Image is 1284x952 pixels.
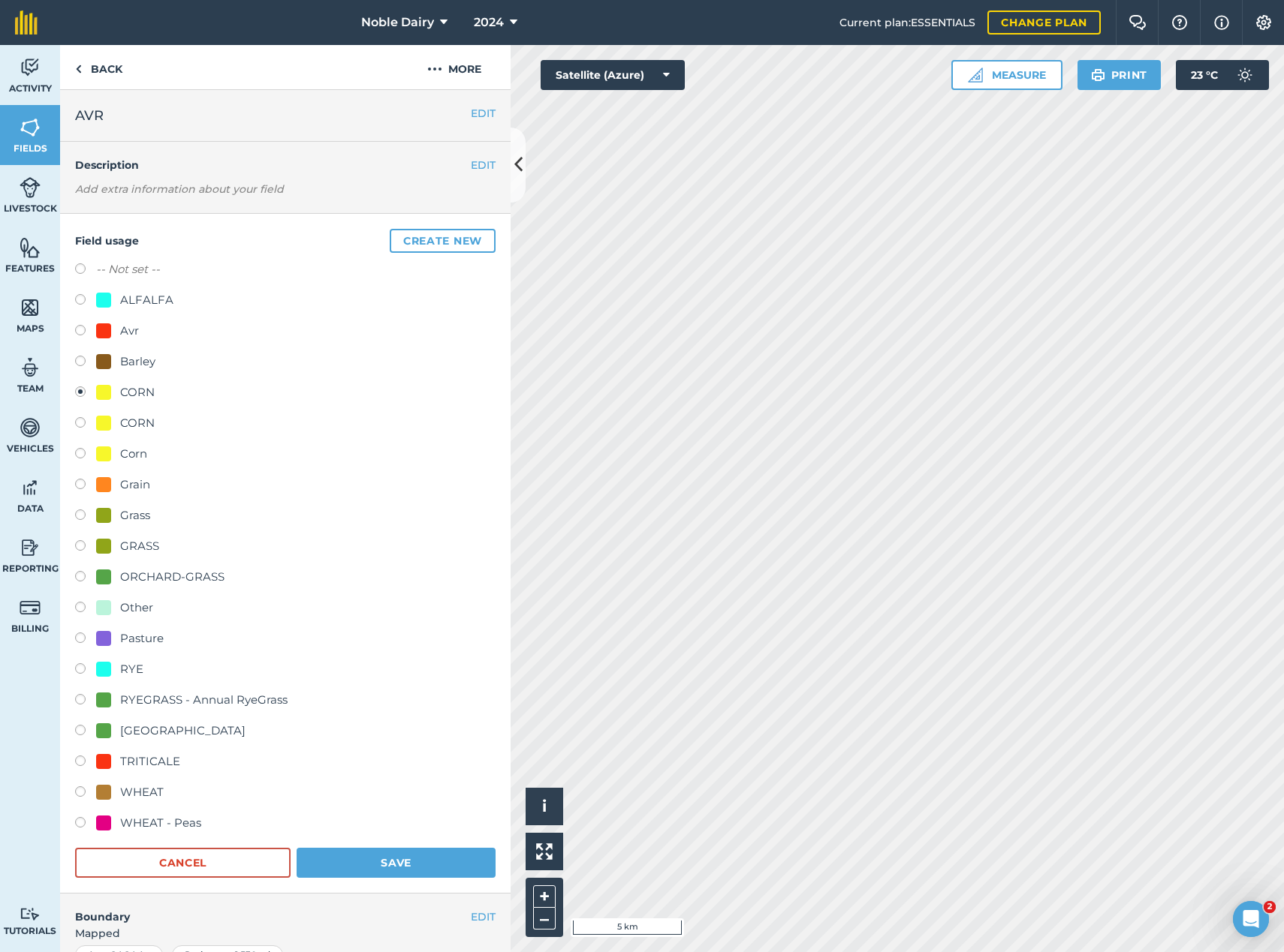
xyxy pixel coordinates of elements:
div: RYEGRASS - Annual RyeGrass [120,691,288,709]
button: More [398,45,511,89]
span: Mapped [60,925,511,941]
div: Avr [120,322,139,340]
img: svg+xml;base64,PD94bWwgdmVyc2lvbj0iMS4wIiBlbmNvZGluZz0idXRmLTgiPz4KPCEtLSBHZW5lcmF0b3I6IEFkb2JlIE... [20,596,41,619]
img: svg+xml;base64,PHN2ZyB4bWxucz0iaHR0cDovL3d3dy53My5vcmcvMjAwMC9zdmciIHdpZHRoPSI5IiBoZWlnaHQ9IjI0Ii... [75,60,82,78]
img: svg+xml;base64,PD94bWwgdmVyc2lvbj0iMS4wIiBlbmNvZGluZz0idXRmLTgiPz4KPCEtLSBHZW5lcmF0b3I6IEFkb2JlIE... [20,176,41,199]
iframe: Intercom live chat [1233,901,1269,937]
button: EDIT [471,157,496,173]
img: A cog icon [1255,15,1273,30]
label: -- Not set -- [96,260,160,278]
img: svg+xml;base64,PD94bWwgdmVyc2lvbj0iMS4wIiBlbmNvZGluZz0idXRmLTgiPz4KPCEtLSBHZW5lcmF0b3I6IEFkb2JlIE... [20,356,41,379]
span: 2 [1264,901,1276,913]
em: Add extra information about your field [75,182,284,196]
img: svg+xml;base64,PD94bWwgdmVyc2lvbj0iMS4wIiBlbmNvZGluZz0idXRmLTgiPz4KPCEtLSBHZW5lcmF0b3I6IEFkb2JlIE... [20,56,41,79]
a: Back [60,45,137,89]
div: Pasture [120,629,164,647]
div: Barley [120,353,155,371]
img: fieldmargin Logo [15,11,38,35]
span: 23 ° C [1191,60,1218,90]
button: Cancel [75,848,291,878]
div: [GEOGRAPHIC_DATA] [120,722,246,740]
span: i [542,797,547,815]
div: ALFALFA [120,291,173,309]
div: GRASS [120,537,159,555]
span: Noble Dairy [361,14,434,32]
div: ORCHARD-GRASS [120,568,225,586]
button: Print [1078,60,1162,90]
img: Two speech bubbles overlapping with the left bubble in the forefront [1129,15,1147,30]
div: WHEAT - Peas [120,814,201,832]
h4: Description [75,157,496,173]
h4: Field usage [75,229,496,253]
span: Current plan : ESSENTIALS [839,14,975,31]
img: svg+xml;base64,PD94bWwgdmVyc2lvbj0iMS4wIiBlbmNvZGluZz0idXRmLTgiPz4KPCEtLSBHZW5lcmF0b3I6IEFkb2JlIE... [1230,60,1260,90]
button: 23 °C [1176,60,1269,90]
img: Ruler icon [968,68,983,83]
div: WHEAT [120,783,164,801]
div: Grass [120,506,150,524]
button: + [533,885,556,908]
span: 2024 [474,14,504,32]
div: CORN [120,383,155,401]
img: svg+xml;base64,PHN2ZyB4bWxucz0iaHR0cDovL3d3dy53My5vcmcvMjAwMC9zdmciIHdpZHRoPSI1NiIgaGVpZ2h0PSI2MC... [20,116,41,139]
div: Other [120,599,153,617]
button: EDIT [471,105,496,122]
span: AVR [75,105,104,126]
button: – [533,908,556,929]
div: CORN [120,414,155,432]
img: svg+xml;base64,PHN2ZyB4bWxucz0iaHR0cDovL3d3dy53My5vcmcvMjAwMC9zdmciIHdpZHRoPSI1NiIgaGVpZ2h0PSI2MC... [20,236,41,259]
img: svg+xml;base64,PHN2ZyB4bWxucz0iaHR0cDovL3d3dy53My5vcmcvMjAwMC9zdmciIHdpZHRoPSIxOSIgaGVpZ2h0PSIyNC... [1091,66,1105,84]
button: Save [297,848,496,878]
img: svg+xml;base64,PD94bWwgdmVyc2lvbj0iMS4wIiBlbmNvZGluZz0idXRmLTgiPz4KPCEtLSBHZW5lcmF0b3I6IEFkb2JlIE... [20,476,41,499]
button: i [526,788,563,825]
button: Create new [390,229,496,253]
img: A question mark icon [1171,15,1189,30]
button: Measure [951,60,1062,90]
div: Grain [120,476,150,494]
img: svg+xml;base64,PD94bWwgdmVyc2lvbj0iMS4wIiBlbmNvZGluZz0idXRmLTgiPz4KPCEtLSBHZW5lcmF0b3I6IEFkb2JlIE... [20,907,41,921]
img: svg+xml;base64,PHN2ZyB4bWxucz0iaHR0cDovL3d3dy53My5vcmcvMjAwMC9zdmciIHdpZHRoPSI1NiIgaGVpZ2h0PSI2MC... [20,296,41,319]
button: Satellite (Azure) [541,60,685,90]
a: Change plan [987,11,1101,35]
h4: Boundary [60,893,471,925]
div: Corn [120,445,147,463]
div: TRITICALE [120,752,180,770]
img: Four arrows, one pointing top left, one top right, one bottom right and the last bottom left [536,843,553,860]
img: svg+xml;base64,PD94bWwgdmVyc2lvbj0iMS4wIiBlbmNvZGluZz0idXRmLTgiPz4KPCEtLSBHZW5lcmF0b3I6IEFkb2JlIE... [20,536,41,559]
button: EDIT [471,908,496,925]
img: svg+xml;base64,PHN2ZyB4bWxucz0iaHR0cDovL3d3dy53My5vcmcvMjAwMC9zdmciIHdpZHRoPSIyMCIgaGVpZ2h0PSIyNC... [427,60,442,78]
div: RYE [120,660,143,678]
img: svg+xml;base64,PHN2ZyB4bWxucz0iaHR0cDovL3d3dy53My5vcmcvMjAwMC9zdmciIHdpZHRoPSIxNyIgaGVpZ2h0PSIxNy... [1214,14,1229,32]
img: svg+xml;base64,PD94bWwgdmVyc2lvbj0iMS4wIiBlbmNvZGluZz0idXRmLTgiPz4KPCEtLSBHZW5lcmF0b3I6IEFkb2JlIE... [20,416,41,439]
